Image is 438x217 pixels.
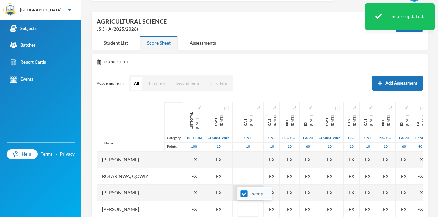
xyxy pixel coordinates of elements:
div: Score Sheet [140,36,178,50]
a: Help [7,149,38,159]
span: CW 1 [213,115,219,126]
span: Student Exempted. [365,156,371,163]
a: Terms [41,151,53,158]
div: Score updated. [365,3,435,30]
span: Student Exempted. [383,189,389,196]
span: Student Exempted. [269,173,274,180]
span: Student Exempted. [383,156,389,163]
div: JS 3 - A (2025/2026) [97,26,386,33]
span: CA 1 [363,115,368,126]
div: · [56,151,57,158]
span: Student Exempted. [191,173,197,180]
div: Examination [303,115,313,126]
span: Student Exempted. [365,189,371,196]
div: Bolarinwa, Qowiy [97,168,183,184]
div: [PERSON_NAME] [97,151,183,168]
span: Student Exempted. [349,206,354,213]
span: Student Exempted. [401,206,407,213]
img: logo [4,4,17,17]
div: Examination [396,134,412,142]
span: Exempt [247,191,268,196]
span: Student Exempted. [269,156,274,163]
a: Privacy [60,151,75,158]
button: Edit Assessment [224,106,229,111]
div: 60 [300,142,316,151]
span: Student Exempted. [327,173,333,180]
button: Edit Assessment [197,106,201,111]
span: PRJ [381,115,386,126]
div: Events [10,76,33,83]
button: Add Assessment [372,76,423,91]
span: CA 2 [346,115,352,126]
div: Research Work [381,115,391,126]
div: Continuous Assessment 1 [360,134,376,142]
span: Student Exempted. [216,173,222,180]
span: Student Exempted. [365,206,371,213]
img: edit [420,106,425,110]
span: Student Exempted. [216,206,222,213]
span: Student Exempted. [327,156,333,163]
p: Academic Term [97,81,124,86]
button: Edit Assessment [352,106,356,111]
span: Student Exempted. [365,173,371,180]
div: Scoresheet [97,59,423,65]
div: First Continous Assessment Test [243,115,253,126]
img: edit [224,106,229,110]
img: edit [404,106,408,110]
span: Student Exempted. [383,173,389,180]
div: Assessments [183,36,223,50]
span: Student Exempted. [417,156,423,163]
button: All [131,77,142,90]
img: edit [368,106,372,110]
span: Student Exempted. [401,189,407,196]
span: EX [415,115,420,126]
img: edit [352,106,356,110]
span: Student Exempted. [216,189,222,196]
span: Student Exempted. [287,206,293,213]
span: Student Exempted. [269,189,274,196]
div: First Term Total [183,134,205,142]
button: Edit Assessment [404,106,408,111]
span: Student Exempted. [305,189,311,196]
div: Course Work 1 [316,134,343,142]
span: CA 2 [267,115,272,126]
span: Student Exempted. [287,189,293,196]
button: Edit Assessment [335,106,340,111]
span: CW 1 [324,115,330,126]
div: Project Work [280,134,299,142]
button: First Term [146,77,170,90]
span: Student Exempted. [349,189,354,196]
div: Batches [10,42,36,49]
div: 10 [360,142,376,151]
div: First Term Total [189,112,199,129]
img: edit [388,106,392,110]
div: 60 [412,142,428,151]
div: Continuous Assessment 2 [264,134,279,142]
div: Examination [412,134,428,142]
div: 10 [376,142,395,151]
span: Student Exempted. [401,173,407,180]
div: Continuous Assessment 1 [233,134,263,142]
img: edit [292,106,296,110]
div: Course Work (Assignment) [324,115,335,126]
div: 60 [396,142,412,151]
span: Student Exempted. [305,173,311,180]
img: edit [272,106,276,110]
span: Student Exempted. [417,206,423,213]
span: PRJ [284,115,290,126]
div: First Continuous Assessment [363,115,373,126]
span: Student Exempted. [287,156,293,163]
span: 1st Total [189,112,194,129]
span: Student Exempted. [191,206,197,213]
div: Subjects [10,25,37,32]
button: Edit Assessment [420,106,425,111]
div: 10 [264,142,279,151]
div: 10 [233,142,263,151]
div: Course Work 1 [205,134,232,142]
div: Points [164,142,183,151]
div: Report Cards [10,59,46,66]
div: Category [164,134,183,142]
img: edit [256,106,260,110]
span: Student Exempted. [349,173,354,180]
span: Student Exempted. [401,156,407,163]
